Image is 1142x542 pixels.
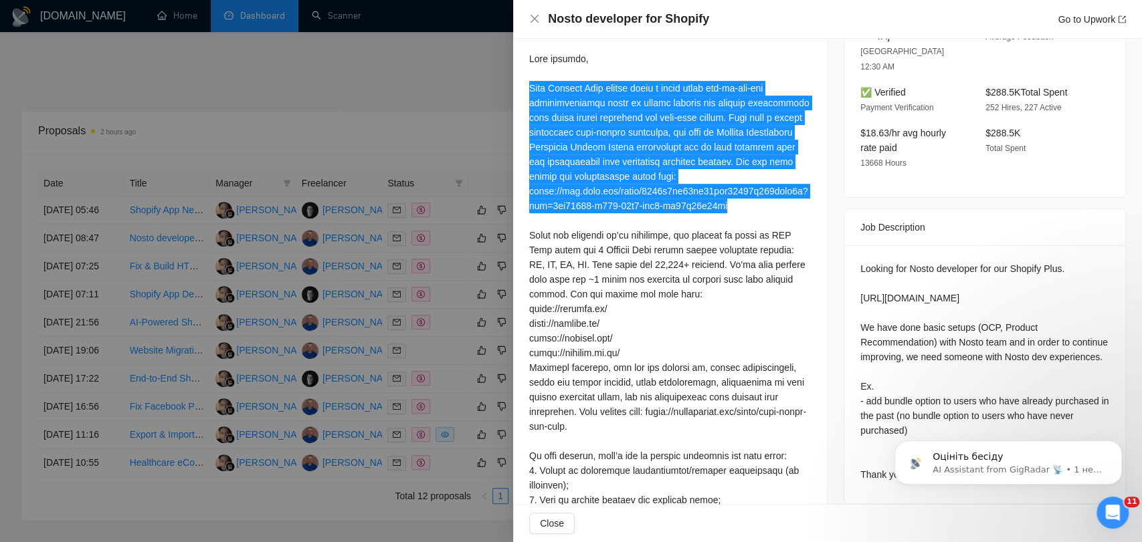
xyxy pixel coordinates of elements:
[1118,15,1126,23] span: export
[860,158,907,168] span: 13668 Hours
[1058,14,1126,25] a: Go to Upworkexport
[985,128,1020,138] span: $288.5K
[529,13,540,24] span: close
[985,103,1061,112] span: 252 Hires, 227 Active
[874,412,1142,506] iframe: Intercom notifications сообщение
[860,47,944,72] span: [GEOGRAPHIC_DATA] 12:30 AM
[860,209,1109,245] div: Job Description
[860,128,946,153] span: $18.63/hr avg hourly rate paid
[529,513,575,534] button: Close
[985,87,1067,98] span: $288.5K Total Spent
[529,13,540,25] button: Close
[1097,497,1129,529] iframe: Intercom live chat
[1124,497,1139,507] span: 11
[860,87,906,98] span: ✅ Verified
[860,103,933,112] span: Payment Verification
[860,261,1109,482] div: Looking for Nosto developer for our Shopify Plus. [URL][DOMAIN_NAME] We have done basic setups (O...
[985,144,1026,153] span: Total Spent
[540,516,564,531] span: Close
[548,11,709,27] h4: Nosto developer for Shopify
